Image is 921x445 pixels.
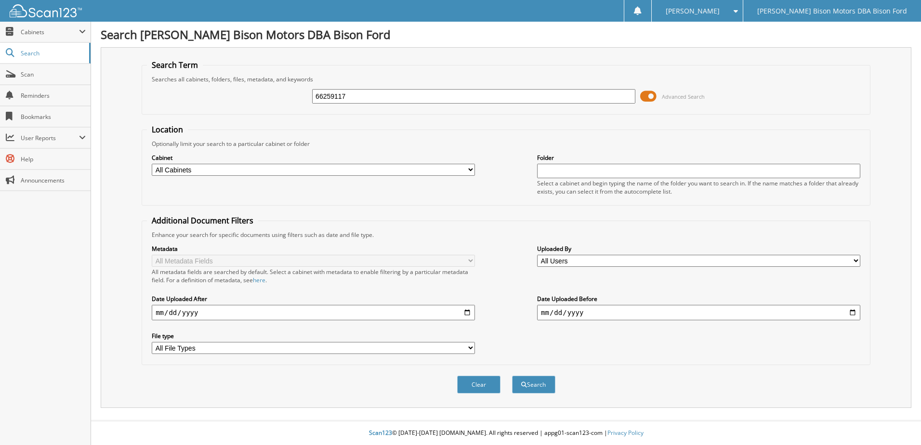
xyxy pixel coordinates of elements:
[21,134,79,142] span: User Reports
[101,26,911,42] h1: Search [PERSON_NAME] Bison Motors DBA Bison Ford
[152,332,475,340] label: File type
[21,176,86,184] span: Announcements
[662,93,705,100] span: Advanced Search
[537,245,860,253] label: Uploaded By
[369,429,392,437] span: Scan123
[666,8,720,14] span: [PERSON_NAME]
[91,421,921,445] div: © [DATE]-[DATE] [DOMAIN_NAME]. All rights reserved | appg01-scan123-com |
[21,70,86,79] span: Scan
[10,4,82,17] img: scan123-logo-white.svg
[147,60,203,70] legend: Search Term
[537,305,860,320] input: end
[873,399,921,445] iframe: Chat Widget
[21,92,86,100] span: Reminders
[21,49,84,57] span: Search
[512,376,555,393] button: Search
[537,179,860,196] div: Select a cabinet and begin typing the name of the folder you want to search in. If the name match...
[457,376,500,393] button: Clear
[152,295,475,303] label: Date Uploaded After
[152,268,475,284] div: All metadata fields are searched by default. Select a cabinet with metadata to enable filtering b...
[21,155,86,163] span: Help
[152,154,475,162] label: Cabinet
[147,124,188,135] legend: Location
[147,215,258,226] legend: Additional Document Filters
[757,8,907,14] span: [PERSON_NAME] Bison Motors DBA Bison Ford
[607,429,644,437] a: Privacy Policy
[152,245,475,253] label: Metadata
[147,231,865,239] div: Enhance your search for specific documents using filters such as date and file type.
[537,295,860,303] label: Date Uploaded Before
[152,305,475,320] input: start
[537,154,860,162] label: Folder
[147,140,865,148] div: Optionally limit your search to a particular cabinet or folder
[253,276,265,284] a: here
[21,113,86,121] span: Bookmarks
[147,75,865,83] div: Searches all cabinets, folders, files, metadata, and keywords
[21,28,79,36] span: Cabinets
